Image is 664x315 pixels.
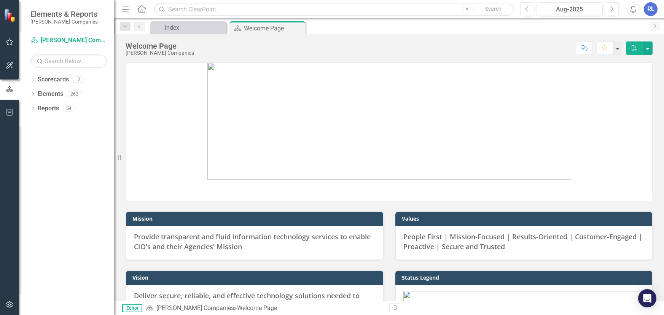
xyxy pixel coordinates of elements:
[207,63,571,180] img: image%20v4.png
[638,289,656,307] div: Open Intercom Messenger
[132,216,379,221] h3: Mission
[644,2,658,16] button: RL
[154,3,514,16] input: Search ClearPoint...
[402,216,649,221] h3: Values
[475,4,513,14] button: Search
[537,2,603,16] button: Aug-2025
[126,42,194,50] div: Welcome Page
[126,50,194,56] div: [PERSON_NAME] Companies
[132,275,379,280] h3: Vision
[134,291,360,310] span: Deliver secure, reliable, and effective technology solutions needed to fulfill the Agencies' miss...
[152,23,225,32] a: index
[63,105,75,111] div: 54
[4,9,17,22] img: ClearPoint Strategy
[67,91,82,97] div: 262
[30,36,107,45] a: [PERSON_NAME] Companies
[485,6,502,12] span: Search
[38,104,59,113] a: Reports
[134,232,371,251] span: Provide transparent and fluid information technology services to enable CIO's and their Agencies'...
[244,24,304,33] div: Welcome Page
[38,90,63,99] a: Elements
[30,19,98,25] small: [PERSON_NAME] Companies
[539,5,600,14] div: Aug-2025
[237,304,277,312] div: Welcome Page
[38,75,69,84] a: Scorecards
[403,232,642,251] span: People First | Mission-Focused | Results-Oriented | Customer-Engaged | Proactive | Secure and Tru...
[73,76,85,83] div: 2
[165,23,225,32] div: index
[30,54,107,68] input: Search Below...
[30,10,98,19] span: Elements & Reports
[156,304,234,312] a: [PERSON_NAME] Companies
[122,304,142,312] span: Editor
[146,304,384,313] div: »
[402,275,649,280] h3: Status Legend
